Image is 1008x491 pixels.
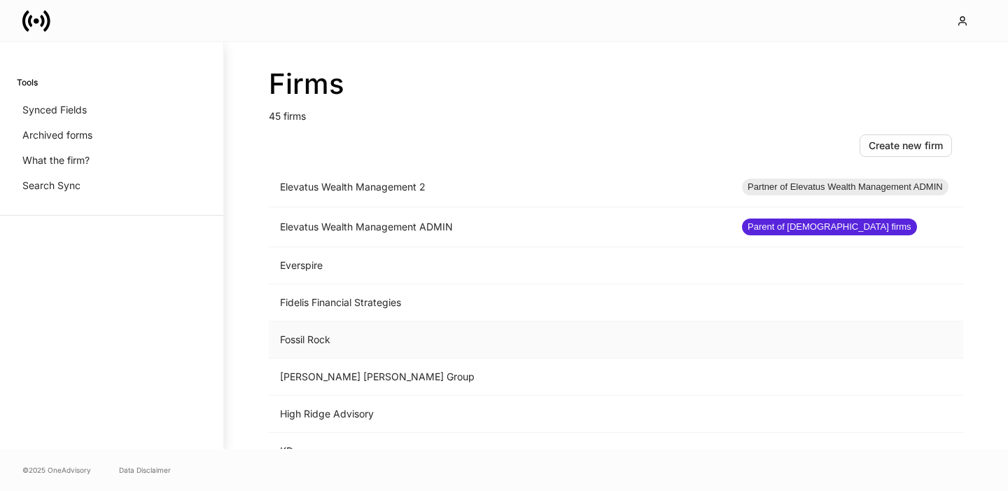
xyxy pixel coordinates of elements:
td: Everspire [269,247,731,284]
p: What the firm? [22,153,90,167]
p: Synced Fields [22,103,87,117]
h2: Firms [269,67,963,101]
p: Archived forms [22,128,92,142]
td: Fossil Rock [269,321,731,359]
td: Fidelis Financial Strategies [269,284,731,321]
p: Search Sync [22,179,80,193]
span: Parent of [DEMOGRAPHIC_DATA] firms [742,220,917,234]
a: What the firm? [17,148,206,173]
span: © 2025 OneAdvisory [22,464,91,476]
td: [PERSON_NAME] [PERSON_NAME] Group [269,359,731,396]
td: KD [269,433,731,470]
a: Synced Fields [17,97,206,123]
a: Search Sync [17,173,206,198]
button: Create new firm [860,134,952,157]
h6: Tools [17,76,38,89]
span: Partner of Elevatus Wealth Management ADMIN [742,180,948,194]
div: Create new firm [869,141,943,151]
td: Elevatus Wealth Management 2 [269,167,731,207]
td: Elevatus Wealth Management ADMIN [269,207,731,247]
td: High Ridge Advisory [269,396,731,433]
a: Archived forms [17,123,206,148]
a: Data Disclaimer [119,464,171,476]
p: 45 firms [269,101,963,123]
